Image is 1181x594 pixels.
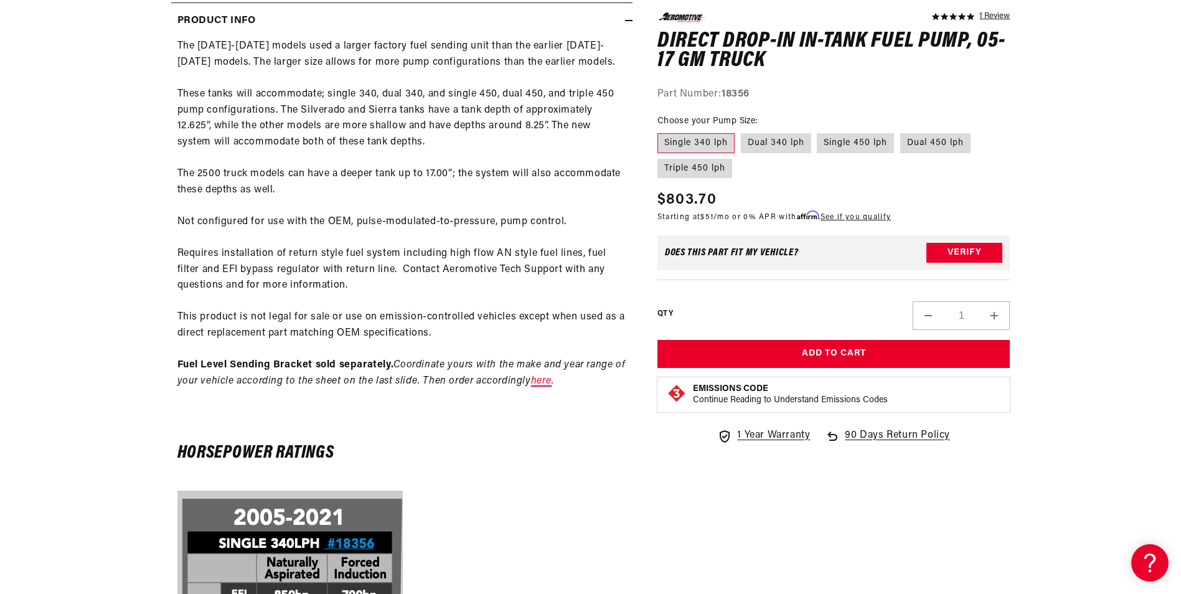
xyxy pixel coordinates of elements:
[817,133,894,153] label: Single 450 lph
[657,133,735,153] label: Single 340 lph
[657,340,1010,368] button: Add to Cart
[665,248,799,258] div: Does This part fit My vehicle?
[657,189,717,211] span: $803.70
[177,445,626,461] h6: Horsepower Ratings
[900,133,971,153] label: Dual 450 lph
[657,308,673,319] label: QTY
[979,12,1010,21] a: 1 reviews
[845,427,950,456] span: 90 Days Return Policy
[693,394,888,405] p: Continue Reading to Understand Emissions Codes
[825,427,950,456] a: 90 Days Return Policy
[177,13,256,29] h2: Product Info
[741,133,811,153] label: Dual 340 lph
[700,214,713,221] span: $51
[177,360,394,370] strong: Fuel Level Sending Bracket sold separately.
[667,383,687,403] img: Emissions code
[531,376,552,386] a: here
[693,383,888,405] button: Emissions CodeContinue Reading to Understand Emissions Codes
[657,115,759,128] legend: Choose your Pump Size:
[171,3,633,39] summary: Product Info
[177,360,625,386] em: Coordinate yours with the make and year range of your vehicle according to the sheet on the last ...
[797,210,819,220] span: Affirm
[657,158,732,178] label: Triple 450 lph
[926,243,1002,263] button: Verify
[657,31,1010,70] h1: Direct Drop-In In-Tank Fuel Pump, 05-17 GM Truck
[737,427,810,443] span: 1 Year Warranty
[821,214,891,221] a: See if you qualify - Learn more about Affirm Financing (opens in modal)
[693,384,768,393] strong: Emissions Code
[657,86,1010,102] div: Part Number:
[722,88,750,98] strong: 18356
[717,427,810,443] a: 1 Year Warranty
[657,211,891,223] p: Starting at /mo or 0% APR with .
[177,39,626,389] p: The [DATE]-[DATE] models used a larger factory fuel sending unit than the earlier [DATE]-[DATE] m...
